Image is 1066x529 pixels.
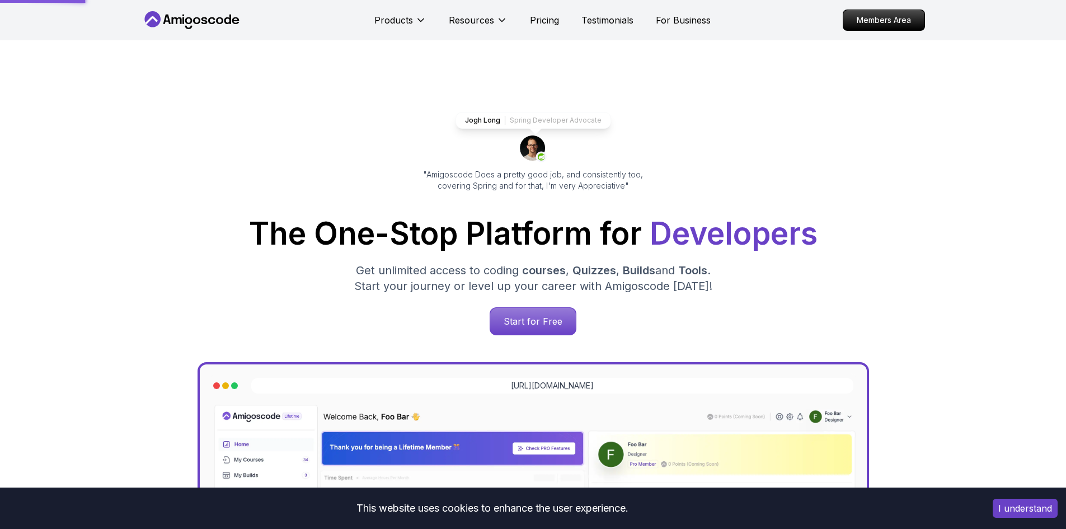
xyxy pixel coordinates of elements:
[843,10,925,31] a: Members Area
[8,496,976,521] div: This website uses cookies to enhance the user experience.
[449,13,508,36] button: Resources
[843,10,924,30] p: Members Area
[465,116,500,125] p: Jogh Long
[572,264,616,277] span: Quizzes
[993,499,1058,518] button: Accept cookies
[623,264,655,277] span: Builds
[511,380,594,391] a: [URL][DOMAIN_NAME]
[345,263,721,294] p: Get unlimited access to coding , , and . Start your journey or level up your career with Amigosco...
[510,116,602,125] p: Spring Developer Advocate
[408,169,659,191] p: "Amigoscode Does a pretty good job, and consistently too, covering Spring and for that, I'm very ...
[449,13,494,27] p: Resources
[656,13,711,27] a: For Business
[151,218,916,249] h1: The One-Stop Platform for
[678,264,707,277] span: Tools
[520,135,547,162] img: josh long
[374,13,426,36] button: Products
[530,13,559,27] a: Pricing
[374,13,413,27] p: Products
[650,215,818,252] span: Developers
[490,307,576,335] a: Start for Free
[522,264,566,277] span: courses
[581,13,633,27] a: Testimonials
[490,308,576,335] p: Start for Free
